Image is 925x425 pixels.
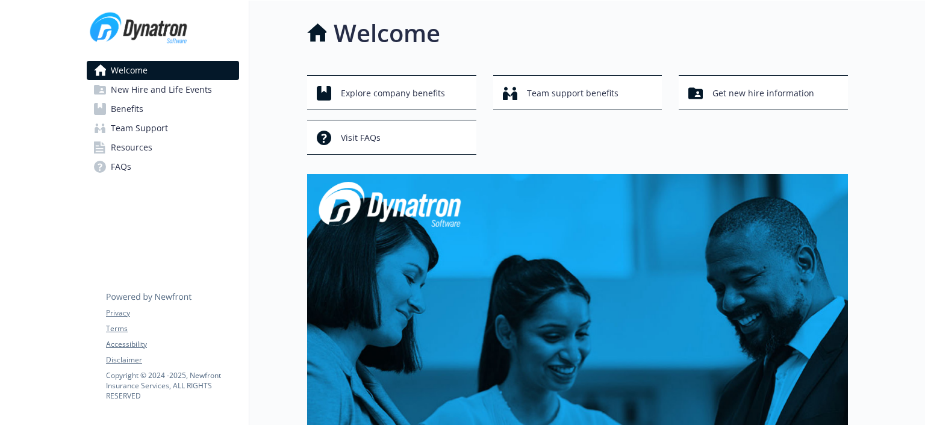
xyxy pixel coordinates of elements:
span: Explore company benefits [341,82,445,105]
span: Welcome [111,61,148,80]
a: Privacy [106,308,238,318]
a: Team Support [87,119,239,138]
span: Visit FAQs [341,126,381,149]
p: Copyright © 2024 - 2025 , Newfront Insurance Services, ALL RIGHTS RESERVED [106,370,238,401]
span: Resources [111,138,152,157]
button: Explore company benefits [307,75,476,110]
span: FAQs [111,157,131,176]
a: New Hire and Life Events [87,80,239,99]
span: Team Support [111,119,168,138]
button: Team support benefits [493,75,662,110]
button: Get new hire information [679,75,848,110]
a: Welcome [87,61,239,80]
span: New Hire and Life Events [111,80,212,99]
a: FAQs [87,157,239,176]
a: Accessibility [106,339,238,350]
span: Benefits [111,99,143,119]
a: Resources [87,138,239,157]
h1: Welcome [334,15,440,51]
a: Terms [106,323,238,334]
a: Benefits [87,99,239,119]
span: Team support benefits [527,82,618,105]
a: Disclaimer [106,355,238,365]
span: Get new hire information [712,82,814,105]
button: Visit FAQs [307,120,476,155]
